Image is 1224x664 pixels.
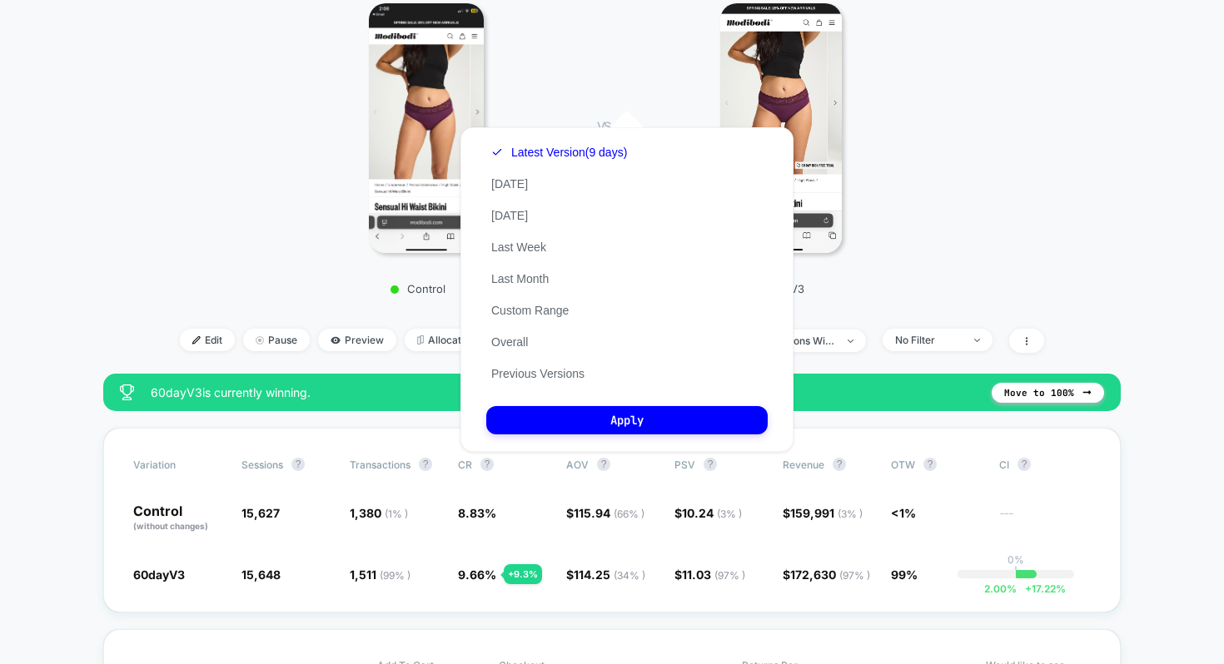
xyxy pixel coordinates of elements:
button: [DATE] [486,176,533,191]
span: CI [999,458,1091,471]
span: ( 66 % ) [614,508,644,520]
span: ( 97 % ) [714,569,745,582]
img: end [848,339,853,343]
img: 60dayV3 main [720,3,843,253]
button: Overall [486,334,533,349]
span: $ [566,506,644,520]
span: 115.94 [574,506,644,520]
span: 9.66 % [458,567,496,582]
img: edit [192,336,201,344]
span: Edit [180,329,235,351]
span: Allocation: 50% [405,329,514,351]
p: | [1014,566,1018,578]
span: $ [566,567,645,582]
span: ( 99 % ) [380,569,410,582]
span: 2.00 % [984,582,1017,595]
span: 11.03 [682,567,745,582]
div: + 9.3 % [504,564,542,584]
button: ? [419,458,432,471]
span: Pause [243,329,310,351]
img: success_star [120,384,134,400]
span: 8.83 % [458,506,496,520]
span: <1% [891,506,916,520]
button: Apply [486,406,768,434]
span: 114.25 [574,567,645,582]
span: Variation [133,458,225,471]
button: Latest Version(9 days) [486,145,632,160]
span: + [1025,582,1032,595]
span: 10.24 [682,506,742,520]
span: --- [999,508,1091,533]
img: Control main [369,3,485,253]
span: 15,627 [241,506,280,520]
span: OTW [891,458,983,471]
p: Control [272,282,564,295]
span: $ [674,567,745,582]
span: ( 3 % ) [838,508,863,520]
span: 99% [891,567,918,582]
span: Preview [318,329,396,351]
span: 1,511 [350,567,410,582]
span: $ [783,506,863,520]
span: 60dayV3 [133,567,185,582]
p: Control [133,504,225,533]
button: ? [833,458,846,471]
span: ( 34 % ) [614,569,645,582]
span: $ [674,506,742,520]
p: 0% [1008,553,1024,566]
span: 172,630 [790,567,870,582]
button: [DATE] [486,208,533,223]
button: Last Month [486,271,554,286]
button: Custom Range [486,303,574,318]
span: Transactions [350,458,410,471]
div: No Filter [895,334,962,346]
img: rebalance [417,335,424,344]
span: 60dayV3 is currently winning. [151,385,975,399]
span: 17.22 % [1017,582,1066,595]
button: Previous Versions [486,366,590,381]
span: ( 97 % ) [839,569,870,582]
span: ( 1 % ) [385,508,408,520]
span: $ [783,567,870,582]
span: (without changes) [133,521,208,531]
img: end [974,339,980,342]
button: ? [923,458,937,471]
span: Sessions [241,458,283,471]
button: ? [291,458,305,471]
span: 15,648 [241,567,281,582]
span: 159,991 [790,506,863,520]
span: ( 3 % ) [717,508,742,520]
img: end [256,336,264,344]
button: ? [1018,458,1031,471]
span: 1,380 [350,506,408,520]
button: Move to 100% [992,383,1104,403]
button: Last Week [486,240,551,255]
